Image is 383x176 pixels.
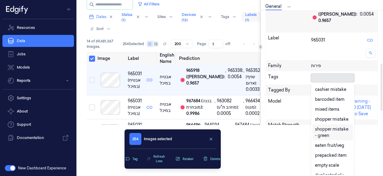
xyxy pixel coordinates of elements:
div: mixed items [315,106,339,113]
th: Label [125,52,157,65]
div: 965352 (שזיף אדום): 0.0033 [246,67,266,93]
span: 14 of 69,681,367 Images , [87,39,121,49]
div: 965338: 0.0054 [228,67,243,93]
a: Models [2,61,74,73]
button: Select all [89,56,95,62]
div: , [202,122,205,141]
div: Status (1) [122,12,132,23]
span: Dates [96,14,107,20]
div: eaten fruit/veg [315,142,344,149]
button: Select row [89,77,95,83]
button: Select row [89,104,95,110]
div: Label [268,35,311,58]
button: About [2,105,74,117]
button: Dates [87,12,116,22]
nav: pagination [240,40,258,48]
button: Delete [199,155,224,163]
div: 967684 (בננה מובחרת): 0.0341 [235,122,266,141]
a: Resources [2,22,74,34]
span: 254 [129,133,141,145]
div: shopper mistake - green [315,126,351,139]
div: 966496: 0.2239 [186,122,202,141]
div: shopper mistake [315,116,348,122]
div: barcoded item [315,96,344,103]
button: Tag [122,155,141,163]
th: English Name [157,52,177,65]
div: Labels (1) [245,12,257,23]
span: אבטיח במיכל [160,74,171,86]
div: Devices (13) [182,12,196,23]
button: Refresh Loss [144,153,169,165]
span: אבטיח במיכל [160,101,171,113]
div: Family [268,63,311,69]
a: Data [2,35,74,47]
div: 966434 (מנגו): 0.0002 [246,98,266,117]
a: Settings [2,92,74,104]
a: Jobs [2,48,74,60]
div: , [243,67,246,93]
div: 963082 (מוזהב ת"ע): 0.0005 [217,98,243,117]
div: Match Strength [268,122,311,128]
div: , [243,98,246,117]
div: Tagged By [268,87,375,93]
span: of 1 [226,41,235,47]
div: 965918 ([PERSON_NAME]): 0.9657 [318,5,357,30]
span: 965031 (אבטיח במיכל) [128,71,142,90]
span: 254 Selected [123,41,144,47]
div: , [375,5,378,30]
div: prepacked item [315,152,347,159]
a: Support [2,119,74,131]
div: Model [268,98,311,117]
div: 965918 ([PERSON_NAME]): 0.9657 [186,67,225,93]
button: Toggle Navigation [64,5,74,14]
button: clearSelection [206,134,216,144]
div: פירות [311,63,375,69]
div: cashier mistake [315,86,346,93]
div: 964034 (אפרסק 60): 0.1219 [205,122,232,141]
div: empty scale [315,162,339,168]
span: Page [197,41,206,47]
th: Image [95,52,125,65]
button: Reports [2,75,74,87]
div: , [214,98,217,117]
th: Prediction [177,52,268,65]
a: General [266,3,282,10]
div: Predictions [268,5,311,30]
div: Tags [268,74,311,82]
span: 965031 (אבטיח במיכל) [128,98,142,117]
div: , [225,67,228,93]
div: 965338: 0.0054 [360,5,375,30]
button: Relabel [172,155,197,163]
div: Images selected [144,136,172,142]
div: , [232,122,235,141]
div: , [357,5,360,30]
span: 965031 (אבטיח במיכל) [128,122,142,141]
div: 967684 (בננה מובחרת): 0.9986 [186,98,214,117]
